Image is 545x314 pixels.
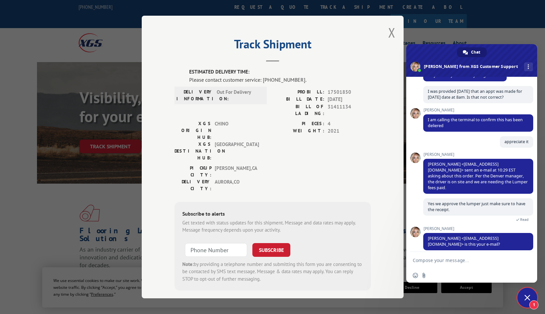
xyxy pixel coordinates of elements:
span: CHINO [215,120,259,141]
span: [PERSON_NAME] , CA [215,165,259,178]
span: [PERSON_NAME] <[EMAIL_ADDRESS][DOMAIN_NAME]> is this your e-mail? [428,236,500,247]
span: [GEOGRAPHIC_DATA] [215,141,259,161]
span: Chat [471,47,480,57]
span: Yes we approve the lumper just make sure to have the receipt. [428,201,525,212]
span: AURORA , CO [215,178,259,192]
label: PROBILL: [273,89,324,96]
span: [PERSON_NAME] [423,108,533,112]
label: XGS DESTINATION HUB: [174,141,211,161]
div: by providing a telephone number and submitting this form you are consenting to be contacted by SM... [182,261,363,283]
h2: Track Shipment [174,40,371,52]
button: SUBSCRIBE [252,243,290,257]
span: 2021 [328,127,371,135]
label: BILL OF LADING: [273,103,324,117]
strong: Note: [182,261,194,267]
span: I am calling the terminal to confirm this has been deliered [428,117,523,128]
span: appreciate it [504,139,529,144]
label: WEIGHT: [273,127,324,135]
div: Chat [457,47,487,57]
button: Close modal [388,24,395,41]
label: XGS ORIGIN HUB: [174,120,211,141]
textarea: Compose your message... [413,257,516,263]
label: DELIVERY INFORMATION: [176,89,213,102]
label: PIECES: [273,120,324,128]
span: Insert an emoji [413,273,418,278]
div: Get texted with status updates for this shipment. Message and data rates may apply. Message frequ... [182,219,363,234]
label: BILL DATE: [273,96,324,103]
span: 31411134 [328,103,371,117]
span: 17501850 [328,89,371,96]
span: [DATE] [328,96,371,103]
div: Close chat [518,288,537,307]
span: [PERSON_NAME] [423,226,533,231]
span: Send a file [421,273,427,278]
span: 4 [328,120,371,128]
span: [PERSON_NAME] <[EMAIL_ADDRESS][DOMAIN_NAME]> sent an e-mail at 10:29 EST asking about this order.... [428,161,528,190]
input: Phone Number [185,243,247,257]
label: PICKUP CITY: [174,165,211,178]
span: [PERSON_NAME] [423,152,533,157]
label: ESTIMATED DELIVERY TIME: [189,68,371,76]
div: Subscribe to alerts [182,210,363,219]
label: DELIVERY CITY: [174,178,211,192]
span: Read [520,217,529,222]
div: More channels [524,62,533,71]
span: Out For Delivery [217,89,261,102]
span: I was provided [DATE] that an appt was made for [DATE] date at 8am. Is that not correct? [428,89,522,100]
div: Please contact customer service: [PHONE_NUMBER]. [189,76,371,84]
span: 1 [529,300,538,309]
